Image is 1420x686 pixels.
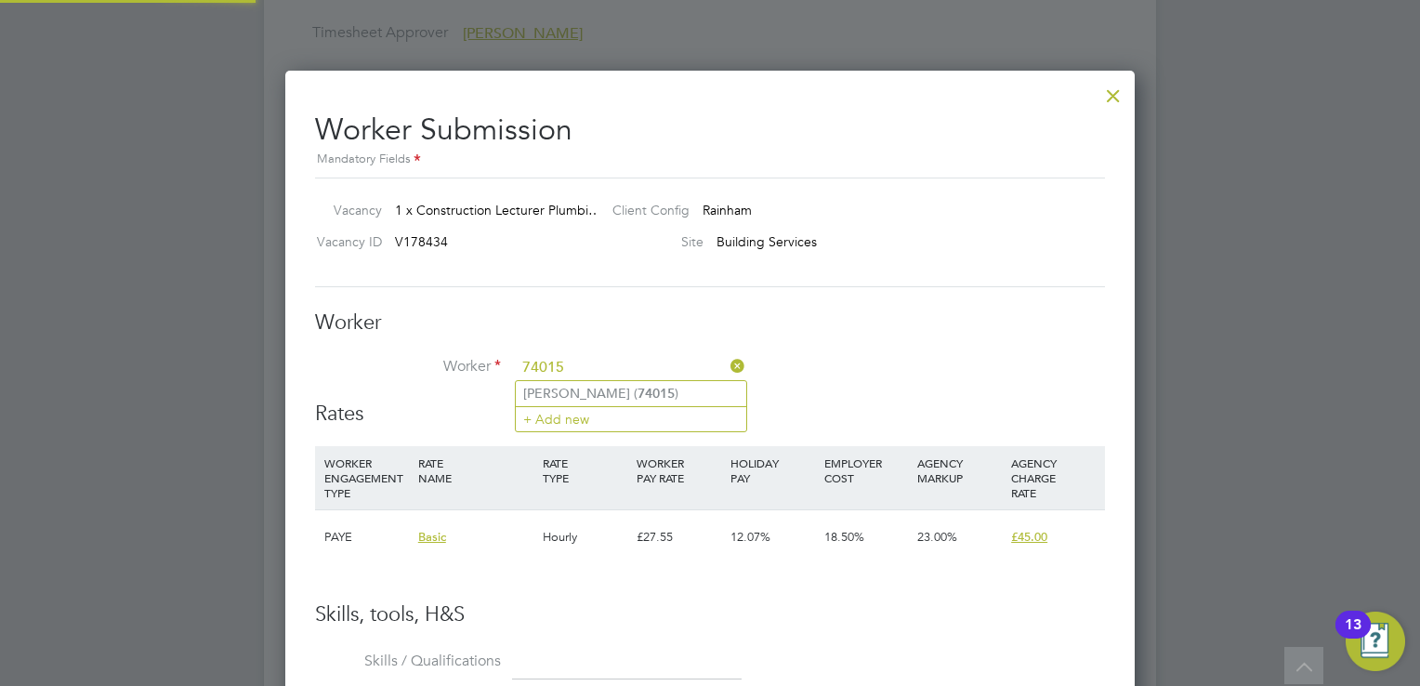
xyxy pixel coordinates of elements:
label: Site [598,233,703,250]
div: WORKER ENGAGEMENT TYPE [320,446,414,509]
div: AGENCY CHARGE RATE [1006,446,1100,509]
span: 23.00% [917,529,957,545]
h2: Worker Submission [315,97,1105,170]
div: HOLIDAY PAY [726,446,820,495]
div: RATE TYPE [538,446,632,495]
li: [PERSON_NAME] ( ) [516,381,746,406]
button: Open Resource Center, 13 new notifications [1346,612,1405,671]
span: 18.50% [824,529,864,545]
label: Skills / Qualifications [315,652,501,671]
li: + Add new [516,406,746,431]
span: 1 x Construction Lecturer Plumbi… [395,202,601,218]
h3: Worker [315,310,1105,336]
div: EMPLOYER COST [820,446,914,495]
b: 74015 [638,386,675,402]
div: AGENCY MARKUP [913,446,1006,495]
span: Rainham [703,202,752,218]
label: Vacancy [308,202,382,218]
div: RATE NAME [414,446,538,495]
span: Building Services [717,233,817,250]
div: PAYE [320,510,414,564]
span: Basic [418,529,446,545]
div: 13 [1345,625,1361,649]
label: Vacancy ID [308,233,382,250]
label: Worker [315,357,501,376]
div: WORKER PAY RATE [632,446,726,495]
h3: Skills, tools, H&S [315,601,1105,628]
span: £45.00 [1011,529,1047,545]
div: Hourly [538,510,632,564]
div: Mandatory Fields [315,150,1105,170]
h3: Rates [315,401,1105,428]
label: Client Config [598,202,690,218]
span: V178434 [395,233,448,250]
div: £27.55 [632,510,726,564]
span: 12.07% [730,529,770,545]
input: Search for... [516,354,745,382]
